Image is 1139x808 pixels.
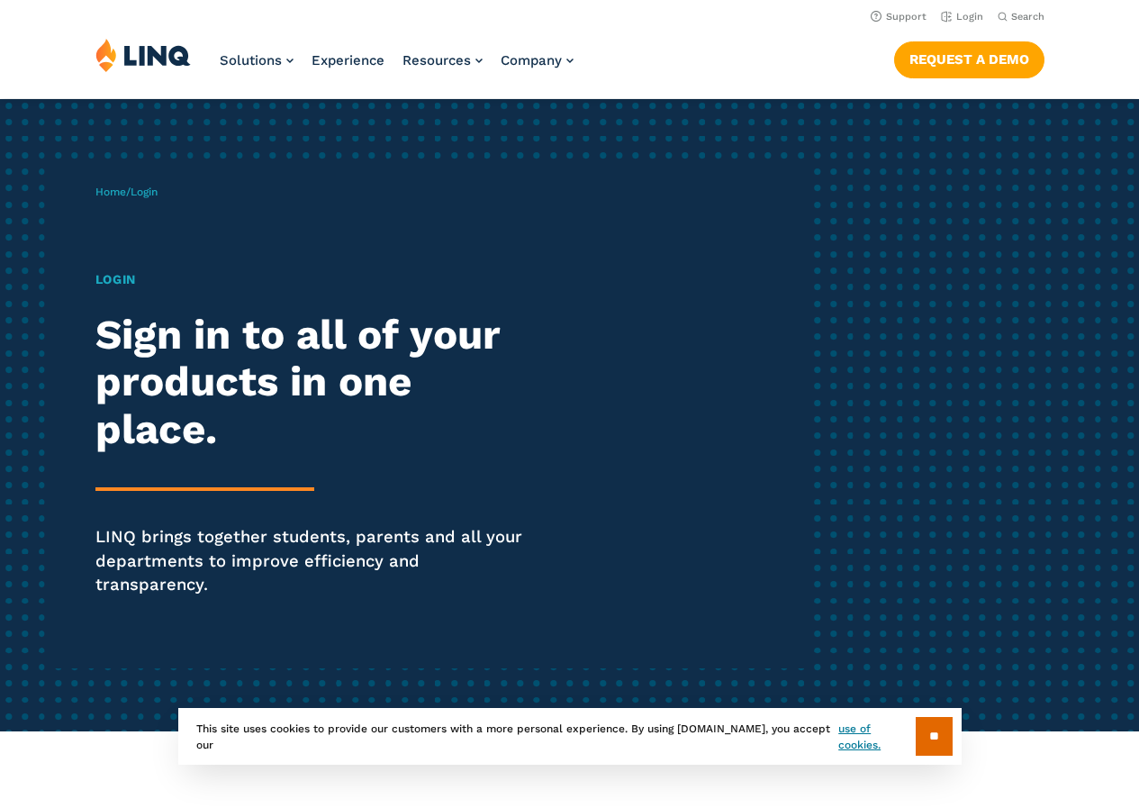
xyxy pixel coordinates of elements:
[998,10,1044,23] button: Open Search Bar
[220,52,294,68] a: Solutions
[941,11,983,23] a: Login
[402,52,483,68] a: Resources
[894,41,1044,77] a: Request a Demo
[402,52,471,68] span: Resources
[131,186,158,198] span: Login
[501,52,562,68] span: Company
[95,186,126,198] a: Home
[95,312,534,454] h2: Sign in to all of your products in one place.
[312,52,384,68] a: Experience
[95,525,534,596] p: LINQ brings together students, parents and all your departments to improve efficiency and transpa...
[838,721,915,753] a: use of cookies.
[95,270,534,289] h1: Login
[95,186,158,198] span: /
[501,52,574,68] a: Company
[220,52,282,68] span: Solutions
[871,11,927,23] a: Support
[95,38,191,72] img: LINQ | K‑12 Software
[220,38,574,97] nav: Primary Navigation
[894,38,1044,77] nav: Button Navigation
[178,708,962,765] div: This site uses cookies to provide our customers with a more personal experience. By using [DOMAIN...
[1011,11,1044,23] span: Search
